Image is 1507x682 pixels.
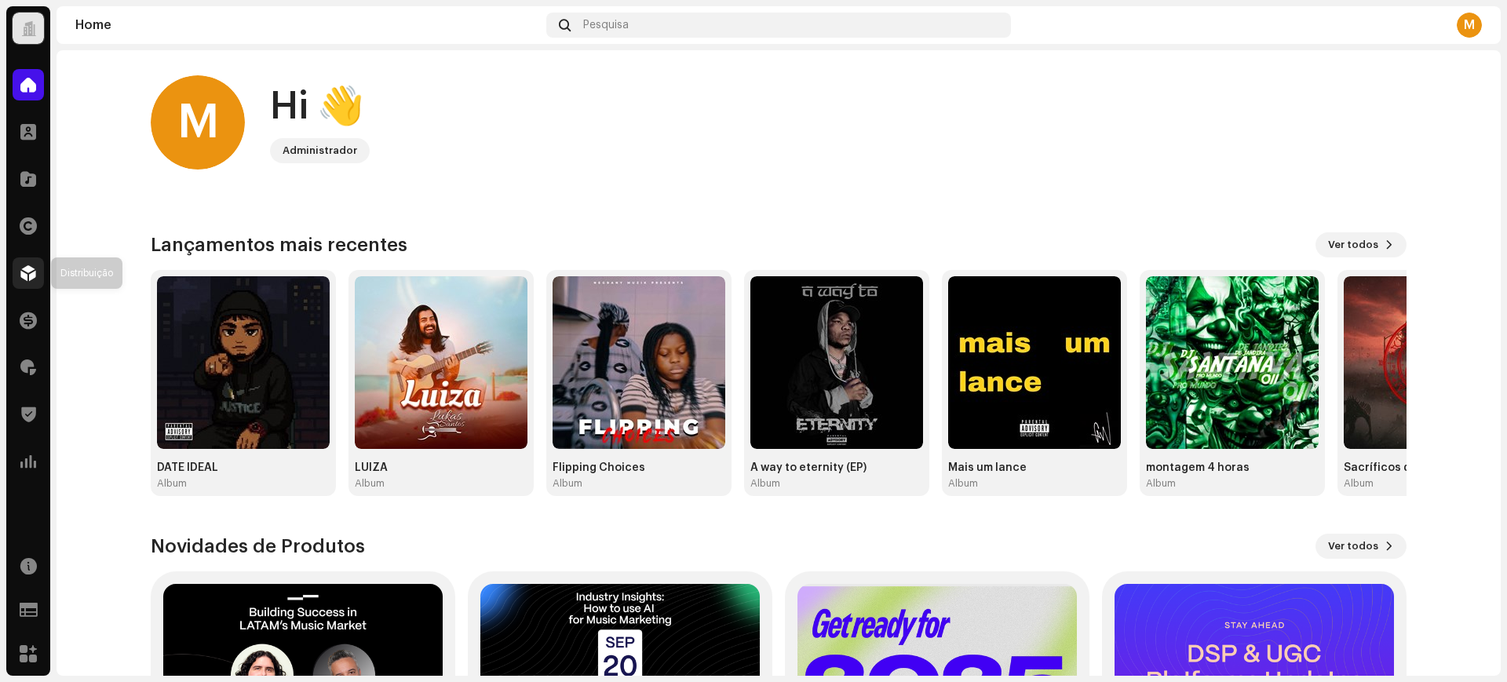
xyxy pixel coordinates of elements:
button: Ver todos [1315,534,1407,559]
div: Album [750,477,780,490]
div: Home [75,19,540,31]
div: A way to eternity (EP) [750,461,923,474]
div: LUIZA [355,461,527,474]
img: 84f0df45-a1bd-4e70-9554-024f778492e1 [553,276,725,449]
img: 4c176414-348d-48bb-bfee-374f942828f5 [948,276,1121,449]
div: Flipping Choices [553,461,725,474]
div: Album [157,477,187,490]
img: abfd8dcd-5a1f-4f85-8186-567e5899c108 [1146,276,1319,449]
img: dd5e7568-7d4c-4efd-9d92-c39302ae0ea8 [157,276,330,449]
button: Ver todos [1315,232,1407,257]
div: Mais um lance [948,461,1121,474]
div: Album [1344,477,1374,490]
div: DATE IDEAL [157,461,330,474]
div: Administrador [283,141,357,160]
img: 234ca25b-9ff7-49d3-a78d-cbcebd17ff57 [750,276,923,449]
span: Ver todos [1328,531,1378,562]
span: Pesquisa [583,19,629,31]
div: Album [948,477,978,490]
div: Hi 👋 [270,82,370,132]
img: 76164793-2e9b-4be7-b4b7-4a37279fa711 [355,276,527,449]
div: M [1457,13,1482,38]
div: Album [553,477,582,490]
div: Album [1146,477,1176,490]
div: Album [355,477,385,490]
div: montagem 4 horas [1146,461,1319,474]
div: M [151,75,245,170]
h3: Lançamentos mais recentes [151,232,407,257]
h3: Novidades de Produtos [151,534,365,559]
span: Ver todos [1328,229,1378,261]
